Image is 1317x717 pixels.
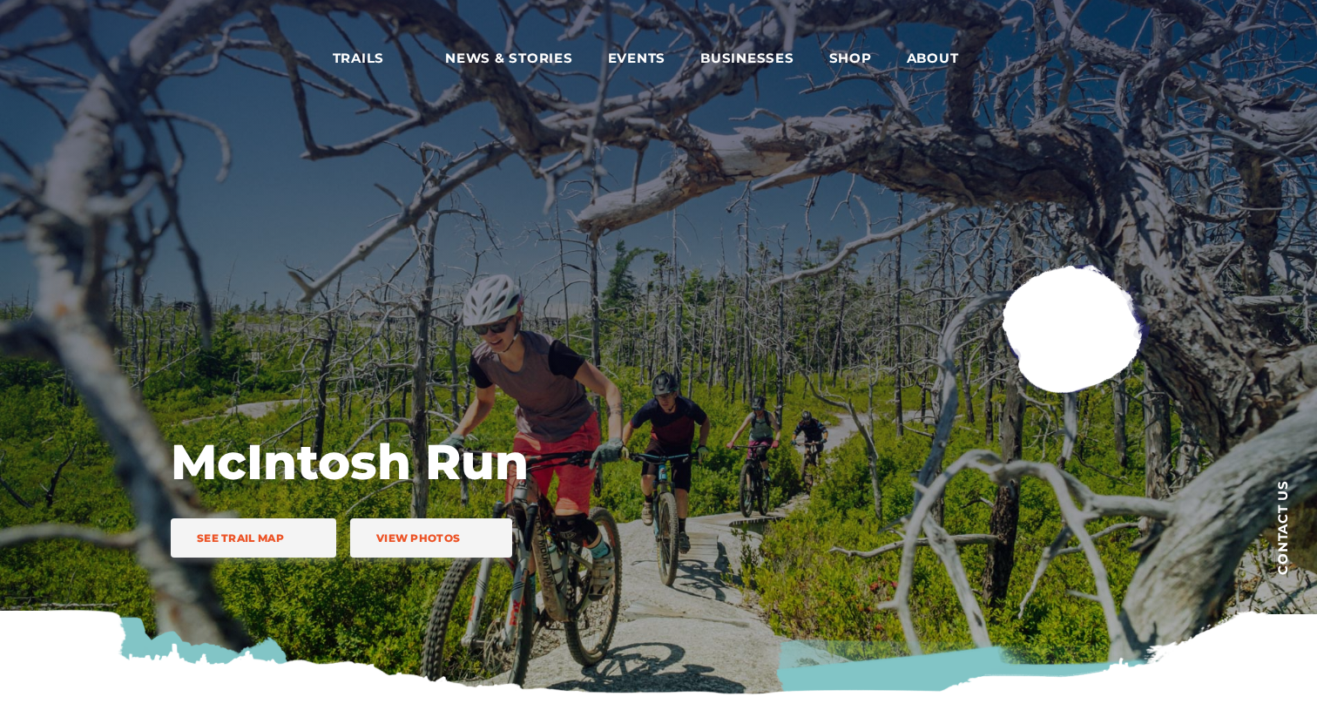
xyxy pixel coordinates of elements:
span: About [907,50,985,67]
span: Events [608,50,666,67]
span: Businesses [700,50,794,67]
span: View Photos [376,531,460,545]
span: Contact us [1276,480,1289,575]
a: See Trail Map trail icon [171,518,336,558]
a: Contact us [1247,453,1317,601]
h1: McIntosh Run [171,431,728,492]
span: News & Stories [445,50,573,67]
span: Trails [333,50,411,67]
span: See Trail Map [197,531,284,545]
span: Shop [829,50,872,67]
a: View Photos trail icon [350,518,512,558]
